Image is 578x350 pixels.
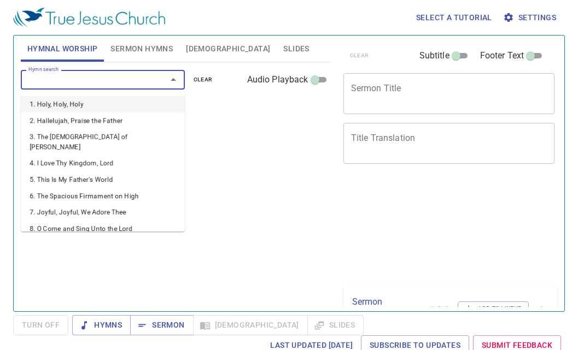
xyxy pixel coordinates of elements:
span: Sermon [139,318,184,332]
span: Footer Text [480,49,524,62]
li: 1. Holy, Holy, Holy [21,96,185,112]
li: 7. Joyful, Joyful, We Adore Thee [21,204,185,221]
span: Settings [505,11,556,25]
li: 5. This Is My Father's World [21,171,185,188]
button: Close [166,72,181,87]
button: Hymns [72,315,131,335]
li: 3. The [DEMOGRAPHIC_DATA] of [PERSON_NAME] [21,129,185,155]
span: [DEMOGRAPHIC_DATA] [186,42,270,56]
button: Sermon [130,315,193,335]
span: Slides [283,42,309,56]
p: Sermon Lineup ( 0 ) [352,295,422,322]
div: Sermon Lineup(0)clearAdd to Lineup [343,284,558,333]
span: Hymns [81,318,122,332]
iframe: from-child [339,175,514,280]
span: Sermon Hymns [110,42,173,56]
span: Select a tutorial [416,11,492,25]
button: clear [187,73,219,86]
button: Select a tutorial [412,8,497,28]
li: 4. I Love Thy Kingdom, Lord [21,155,185,171]
span: Add to Lineup [465,304,522,313]
li: 6. The Spacious Firmament on High [21,188,185,204]
li: 8. O Come and Sing Unto the Lord [21,221,185,237]
img: True Jesus Church [13,8,165,27]
span: Audio Playback [247,73,308,86]
span: Subtitle [419,49,449,62]
span: clear [194,75,213,85]
button: Settings [501,8,561,28]
li: 2. Hallelujah, Praise the Father [21,112,185,129]
button: Add to Lineup [458,301,529,316]
span: Hymnal Worship [27,42,98,56]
